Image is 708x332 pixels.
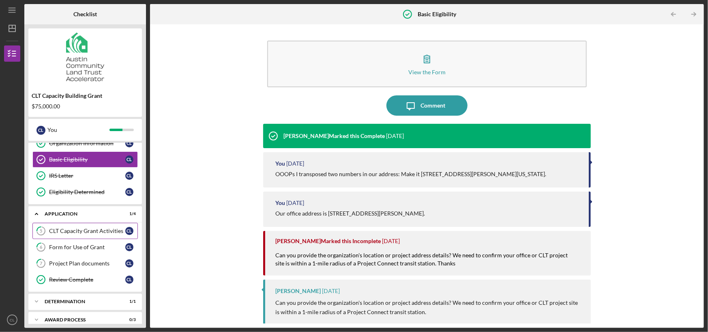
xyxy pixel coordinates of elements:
[418,11,456,17] b: Basic Eligibility
[49,172,125,179] div: IRS Letter
[275,210,425,217] div: Our office address is [STREET_ADDRESS][PERSON_NAME].
[49,156,125,163] div: Basic Eligibility
[47,123,109,137] div: You
[10,318,15,322] text: CL
[32,184,138,200] a: Eligibility DeterminedCL
[386,95,468,116] button: Comment
[286,160,304,167] time: 2025-07-29 14:05
[32,168,138,184] a: IRS LetterCL
[36,126,45,135] div: C L
[4,312,20,328] button: CL
[275,200,285,206] div: You
[32,151,138,168] a: Basic EligibilityCL
[45,211,116,216] div: Application
[32,272,138,288] a: Review CompleteCL
[121,299,136,304] div: 1 / 1
[73,11,97,17] b: Checklist
[125,276,133,284] div: C L
[49,189,125,195] div: Eligibility Determined
[283,133,385,139] div: [PERSON_NAME] Marked this Complete
[125,172,133,180] div: C L
[125,155,133,164] div: C L
[286,200,304,206] time: 2025-07-28 22:32
[386,133,404,139] time: 2025-07-29 15:44
[125,243,133,251] div: C L
[32,93,139,99] div: CLT Capacity Building Grant
[275,251,583,276] div: Can you provide the organization's location or project address details? We need to confirm your o...
[32,135,138,151] a: Organization InformationCL
[125,139,133,147] div: C L
[49,228,125,234] div: CLT Capacity Grant Activities
[45,299,116,304] div: Determination
[121,211,136,216] div: 1 / 4
[49,244,125,250] div: Form for Use of Grant
[275,288,321,294] div: [PERSON_NAME]
[49,276,125,283] div: Review Complete
[49,140,125,147] div: Organization Information
[45,317,116,322] div: Award Process
[28,32,142,81] img: Product logo
[408,69,446,75] div: View the Form
[40,245,43,250] tspan: 6
[382,238,400,244] time: 2025-07-28 22:29
[40,261,43,266] tspan: 7
[32,255,138,272] a: 7Project Plan documentsCL
[322,288,340,294] time: 2025-07-28 22:29
[40,229,42,234] tspan: 5
[267,41,587,87] button: View the Form
[275,171,546,177] div: OOOPs I transposed two numbers in our address: Make it [STREET_ADDRESS][PERSON_NAME][US_STATE].
[121,317,136,322] div: 0 / 3
[275,238,381,244] div: [PERSON_NAME] Marked this Incomplete
[125,227,133,235] div: C L
[275,160,285,167] div: You
[49,260,125,267] div: Project Plan documents
[275,298,583,317] p: Can you provide the organization's location or project address details? We need to confirm your o...
[421,95,446,116] div: Comment
[125,188,133,196] div: C L
[125,259,133,267] div: C L
[32,239,138,255] a: 6Form for Use of GrantCL
[32,103,139,110] div: $75,000.00
[32,223,138,239] a: 5CLT Capacity Grant ActivitiesCL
